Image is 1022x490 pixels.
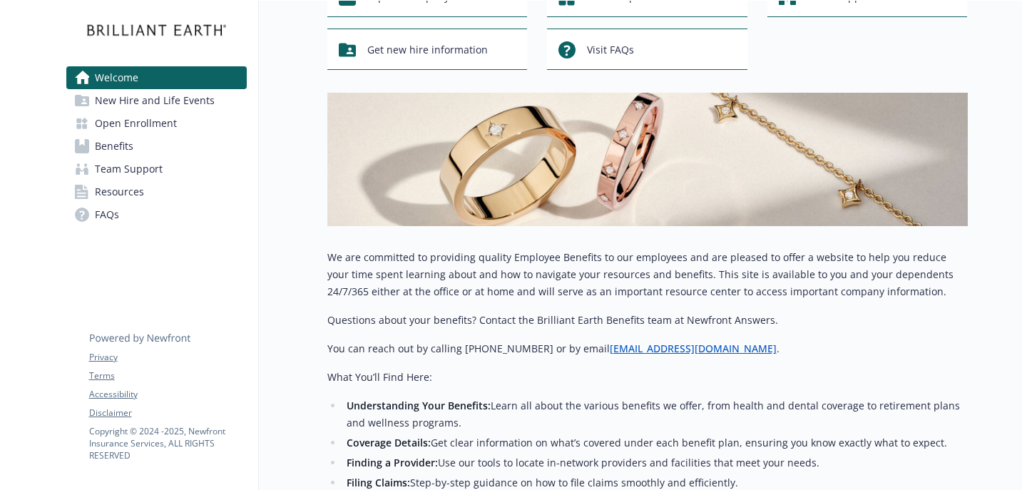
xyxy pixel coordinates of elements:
span: Get new hire information [367,36,488,63]
p: Questions about your benefits? Contact the Brilliant Earth Benefits team at Newfront Answers. [327,312,968,329]
strong: Understanding Your Benefits: [347,399,491,412]
span: Welcome [95,66,138,89]
button: Visit FAQs [547,29,747,70]
span: New Hire and Life Events [95,89,215,112]
a: Welcome [66,66,247,89]
span: Open Enrollment [95,112,177,135]
span: Team Support [95,158,163,180]
p: We are committed to providing quality Employee Benefits to our employees and are pleased to offer... [327,249,968,300]
a: Accessibility [89,388,246,401]
span: FAQs [95,203,119,226]
span: Visit FAQs [587,36,634,63]
a: Benefits [66,135,247,158]
a: [EMAIL_ADDRESS][DOMAIN_NAME] [610,342,777,355]
img: overview page banner [327,93,968,226]
li: Get clear information on what’s covered under each benefit plan, ensuring you know exactly what t... [343,434,968,451]
a: FAQs [66,203,247,226]
li: Use our tools to locate in-network providers and facilities that meet your needs. [343,454,968,471]
span: Benefits [95,135,133,158]
p: You can reach out by calling [PHONE_NUMBER] or by email . [327,340,968,357]
a: Terms [89,369,246,382]
span: Resources [95,180,144,203]
a: Open Enrollment [66,112,247,135]
p: What You’ll Find Here: [327,369,968,386]
strong: Finding a Provider: [347,456,438,469]
p: Copyright © 2024 - 2025 , Newfront Insurance Services, ALL RIGHTS RESERVED [89,425,246,461]
a: New Hire and Life Events [66,89,247,112]
strong: Filing Claims: [347,476,410,489]
button: Get new hire information [327,29,528,70]
strong: Coverage Details: [347,436,431,449]
a: Team Support [66,158,247,180]
a: Privacy [89,351,246,364]
a: Resources [66,180,247,203]
a: Disclaimer [89,407,246,419]
li: Learn all about the various benefits we offer, from health and dental coverage to retirement plan... [343,397,968,432]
